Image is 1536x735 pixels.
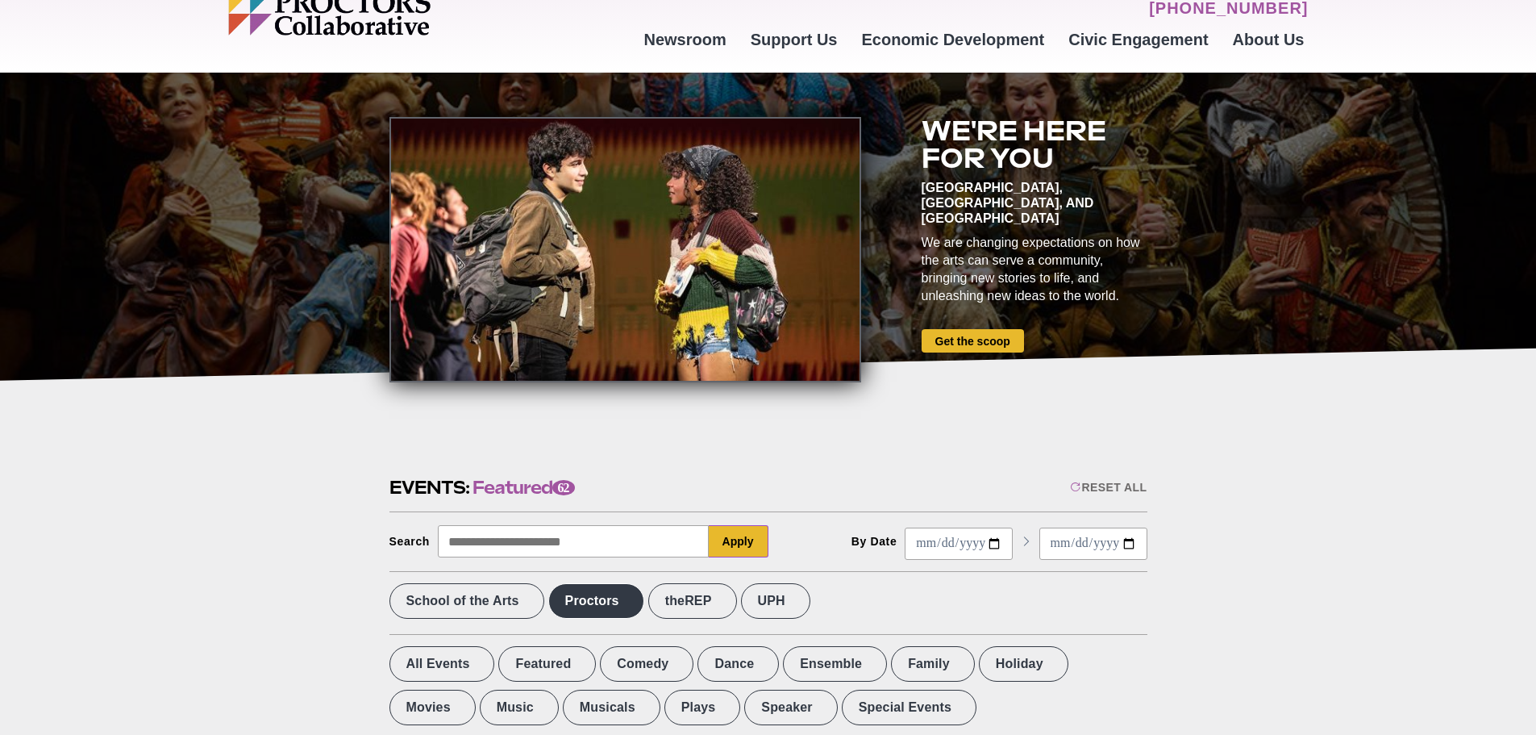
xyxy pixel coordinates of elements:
[922,180,1147,226] div: [GEOGRAPHIC_DATA], [GEOGRAPHIC_DATA], and [GEOGRAPHIC_DATA]
[548,583,644,619] label: Proctors
[648,583,737,619] label: theREP
[783,646,887,682] label: Ensemble
[389,690,476,725] label: Movies
[744,690,837,725] label: Speaker
[922,234,1147,305] div: We are changing expectations on how the arts can serve a community, bringing new stories to life,...
[389,646,495,682] label: All Events
[739,18,850,61] a: Support Us
[1056,18,1220,61] a: Civic Engagement
[697,646,779,682] label: Dance
[922,329,1024,353] a: Get the scoop
[563,690,660,725] label: Musicals
[850,18,1057,61] a: Economic Development
[1070,481,1147,494] div: Reset All
[389,475,575,500] h2: Events:
[472,475,575,500] span: Featured
[389,535,431,548] div: Search
[979,646,1068,682] label: Holiday
[922,117,1147,172] h2: We're here for you
[741,583,810,619] label: UPH
[552,480,575,495] span: 62
[631,18,738,61] a: Newsroom
[480,690,559,725] label: Music
[389,583,544,619] label: School of the Arts
[709,525,768,558] button: Apply
[498,646,596,682] label: Featured
[851,535,897,548] div: By Date
[891,646,975,682] label: Family
[664,690,741,725] label: Plays
[1221,18,1317,61] a: About Us
[842,690,976,725] label: Special Events
[600,646,693,682] label: Comedy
